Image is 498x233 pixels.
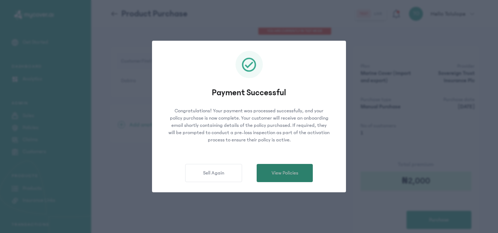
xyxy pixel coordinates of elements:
[162,87,336,99] p: Payment Successful
[185,164,242,182] button: Sell Again
[272,169,298,177] span: View Policies
[257,164,313,182] button: View Policies
[203,169,224,177] span: Sell Again
[162,107,336,144] p: Congratulations! Your payment was processed successfully, and your policy purchase is now complet...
